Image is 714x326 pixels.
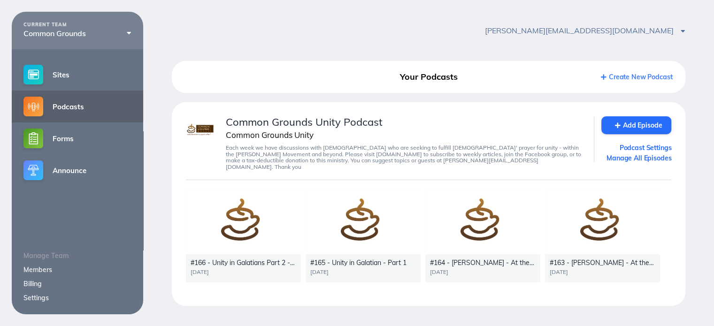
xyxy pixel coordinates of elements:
[601,73,672,81] a: Create New Podcast
[23,160,43,180] img: announce-small@2x.png
[23,265,52,274] a: Members
[23,65,43,84] img: sites-small@2x.png
[485,26,685,35] span: [PERSON_NAME][EMAIL_ADDRESS][DOMAIN_NAME]
[310,269,416,275] div: [DATE]
[191,269,296,275] div: [DATE]
[310,259,416,266] div: #165 - Unity in Galatian - Part 1
[23,97,43,116] img: podcasts-small@2x.png
[186,190,301,282] a: #166 - Unity in Galatians Part 2 - Compromises for the Sake of the [DEMOGRAPHIC_DATA]?[DATE]
[226,144,582,170] div: Each week we have discussions with [DEMOGRAPHIC_DATA] who are seeking to fulfill [DEMOGRAPHIC_DAT...
[12,154,143,186] a: Announce
[23,129,43,148] img: forms-small@2x.png
[601,116,671,134] a: Add Episode
[23,294,49,302] a: Settings
[545,190,660,282] a: #163 - [PERSON_NAME] - At the Crossroads[DATE]
[601,144,671,152] a: Podcast Settings
[226,116,582,128] div: Common Grounds Unity Podcast
[12,59,143,91] a: Sites
[23,29,131,38] div: Common Grounds
[430,259,536,266] div: #164 - [PERSON_NAME] - At the Crossroads Part 2
[306,190,421,282] a: #165 - Unity in Galatian - Part 1[DATE]
[550,259,655,266] div: #163 - [PERSON_NAME] - At the Crossroads
[226,130,582,140] div: Common Grounds Unity
[23,251,69,260] span: Manage Team
[186,116,214,144] img: image.png
[550,269,655,275] div: [DATE]
[601,154,671,162] a: Manage All Episodes
[12,122,143,154] a: Forms
[425,190,540,282] a: #164 - [PERSON_NAME] - At the Crossroads Part 2[DATE]
[23,22,131,28] div: CURRENT TEAM
[430,269,536,275] div: [DATE]
[23,280,42,288] a: Billing
[347,68,510,85] div: Your Podcasts
[191,259,296,266] div: #166 - Unity in Galatians Part 2 - Compromises for the Sake of the [DEMOGRAPHIC_DATA]?
[12,91,143,122] a: Podcasts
